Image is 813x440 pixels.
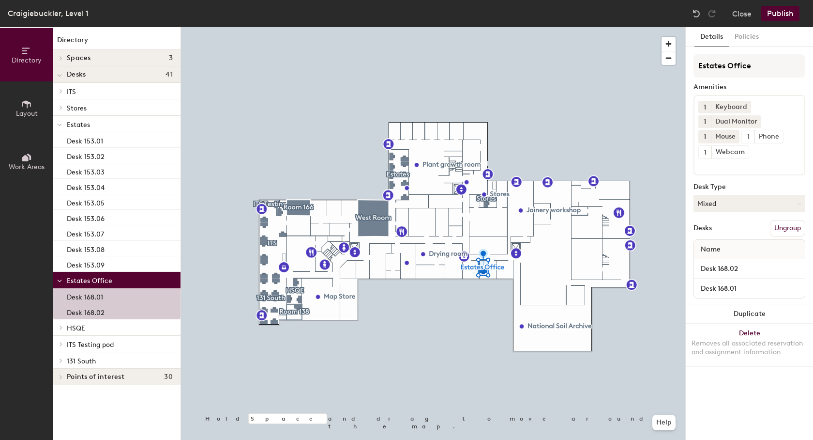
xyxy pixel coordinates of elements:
[12,56,42,64] span: Directory
[754,130,783,143] div: Phone
[698,130,711,143] button: 1
[699,146,711,158] button: 1
[707,9,717,18] img: Redo
[67,324,85,332] span: HSQE
[704,102,706,112] span: 1
[694,27,729,47] button: Details
[67,258,105,269] p: Desk 153.09
[747,132,750,142] span: 1
[711,130,739,143] div: Mouse
[67,277,112,285] span: Estates Office
[67,54,91,62] span: Spaces
[693,224,712,232] div: Desks
[686,324,813,366] button: DeleteRemoves all associated reservation and assignment information
[67,341,114,349] span: ITS Testing pod
[9,163,45,171] span: Work Areas
[693,83,805,91] div: Amenities
[704,147,707,157] span: 1
[696,262,803,276] input: Unnamed desk
[67,181,105,192] p: Desk 153.04
[692,9,701,18] img: Undo
[67,150,105,161] p: Desk 153.02
[696,282,803,295] input: Unnamed desk
[67,134,103,145] p: Desk 153.01
[67,121,90,129] span: Estates
[693,195,805,212] button: Mixed
[742,130,754,143] button: 1
[729,27,765,47] button: Policies
[67,357,96,365] span: 131 South
[164,373,173,381] span: 30
[711,101,751,113] div: Keyboard
[67,88,76,96] span: ITS
[67,104,87,112] span: Stores
[67,290,103,301] p: Desk 168.01
[652,415,676,430] button: Help
[67,212,105,223] p: Desk 153.06
[761,6,799,21] button: Publish
[169,54,173,62] span: 3
[67,71,86,79] span: Desks
[698,101,711,113] button: 1
[67,306,105,317] p: Desk 168.02
[770,220,805,236] button: Ungroup
[704,117,706,127] span: 1
[53,35,181,50] h1: Directory
[686,304,813,324] button: Duplicate
[696,241,725,258] span: Name
[704,132,706,142] span: 1
[8,7,89,19] div: Craigiebuckler, Level 1
[732,6,752,21] button: Close
[711,146,749,158] div: Webcam
[67,373,124,381] span: Points of interest
[693,183,805,191] div: Desk Type
[692,339,807,357] div: Removes all associated reservation and assignment information
[67,196,105,207] p: Desk 153.05
[67,243,105,254] p: Desk 153.08
[67,165,105,176] p: Desk 153.03
[67,227,104,238] p: Desk 153.07
[698,115,711,128] button: 1
[166,71,173,79] span: 41
[16,110,38,118] span: Layout
[711,115,761,128] div: Dual Monitor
